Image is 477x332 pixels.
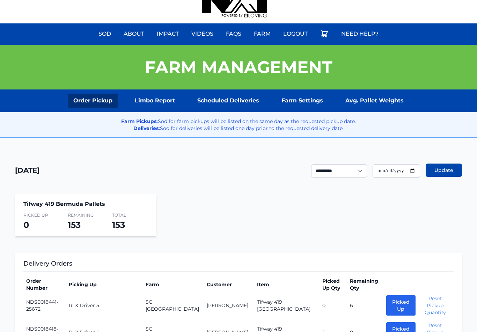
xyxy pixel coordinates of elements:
[66,292,143,319] td: RLX Driver 5
[279,26,312,42] a: Logout
[204,277,255,292] th: Customer
[222,26,245,42] a: FAQs
[340,94,409,108] a: Avg. Pallet Weights
[143,277,204,292] th: Farm
[133,125,160,131] strong: Deliveries:
[254,277,320,292] th: Item
[386,295,416,316] button: Picked Up
[23,259,454,272] h3: Delivery Orders
[320,292,347,319] td: 0
[119,26,148,42] a: About
[129,94,181,108] a: Limbo Report
[23,277,66,292] th: Order Number
[68,94,118,108] a: Order Pickup
[254,292,320,319] td: Tifway 419 [GEOGRAPHIC_DATA]
[187,26,218,42] a: Videos
[276,94,329,108] a: Farm Settings
[23,292,66,319] td: NDS0018441-25672
[320,277,347,292] th: Picked Up Qty
[112,220,125,230] span: 153
[94,26,115,42] a: Sod
[337,26,383,42] a: Need Help?
[434,167,453,174] span: Update
[112,212,148,218] span: Total
[347,277,383,292] th: Remaining Qty
[204,292,255,319] td: [PERSON_NAME]
[15,165,39,175] h1: [DATE]
[420,295,451,316] button: Reset Pickup Quantity
[68,220,81,230] span: 153
[66,277,143,292] th: Picking Up
[143,292,204,319] td: SC [GEOGRAPHIC_DATA]
[121,118,158,124] strong: Farm Pickups:
[23,212,59,218] span: Picked Up
[23,200,148,208] h4: Tifway 419 Bermuda Pallets
[153,26,183,42] a: Impact
[347,292,383,319] td: 6
[192,94,265,108] a: Scheduled Deliveries
[23,220,29,230] span: 0
[68,212,104,218] span: Remaining
[145,59,332,75] h1: Farm Management
[250,26,275,42] a: Farm
[426,164,462,177] button: Update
